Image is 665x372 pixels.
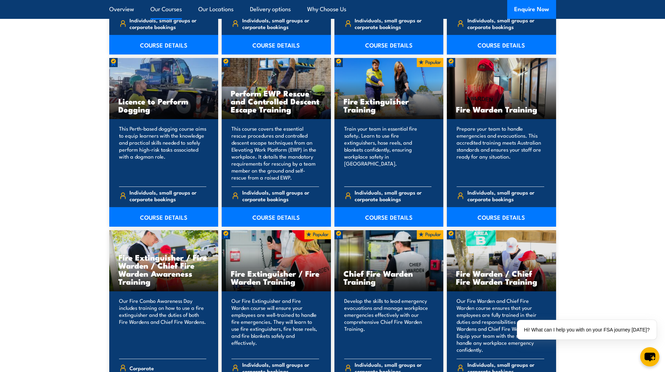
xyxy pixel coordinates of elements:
span: Individuals, small groups or corporate bookings [467,17,544,30]
a: COURSE DETAILS [109,207,219,227]
button: chat-button [640,347,659,366]
span: Individuals, small groups or corporate bookings [130,17,206,30]
span: Individuals, small groups or corporate bookings [355,17,431,30]
a: COURSE DETAILS [334,207,444,227]
h3: Fire Extinguisher / Fire Warden Training [231,269,322,285]
a: COURSE DETAILS [447,35,556,54]
h3: Fire Warden Training [456,105,547,113]
span: Individuals, small groups or corporate bookings [355,189,431,202]
p: This Perth-based dogging course aims to equip learners with the knowledge and practical skills ne... [119,125,207,181]
p: This course covers the essential rescue procedures and controlled descent escape techniques from ... [231,125,319,181]
span: Individuals, small groups or corporate bookings [467,189,544,202]
p: Prepare your team to handle emergencies and evacuations. This accredited training meets Australia... [457,125,544,181]
p: Our Fire Combo Awareness Day includes training on how to use a fire extinguisher and the duties o... [119,297,207,353]
a: COURSE DETAILS [222,207,331,227]
h3: Chief Fire Warden Training [343,269,435,285]
p: Train your team in essential fire safety. Learn to use fire extinguishers, hose reels, and blanke... [344,125,432,181]
h3: Licence to Perform Dogging [118,97,209,113]
h3: Fire Extinguisher / Fire Warden / Chief Fire Warden Awareness Training [118,253,209,285]
a: COURSE DETAILS [447,207,556,227]
a: COURSE DETAILS [222,35,331,54]
p: Develop the skills to lead emergency evacuations and manage workplace emergencies effectively wit... [344,297,432,353]
a: COURSE DETAILS [109,35,219,54]
div: Hi! What can I help you with on your FSA journey [DATE]? [517,320,657,340]
span: Individuals, small groups or corporate bookings [242,189,319,202]
p: Our Fire Warden and Chief Fire Warden course ensures that your employees are fully trained in the... [457,297,544,353]
a: COURSE DETAILS [334,35,444,54]
span: Individuals, small groups or corporate bookings [242,17,319,30]
h3: Perform EWP Rescue and Controlled Descent Escape Training [231,89,322,113]
span: Individuals, small groups or corporate bookings [130,189,206,202]
h3: Fire Extinguisher Training [343,97,435,113]
h3: Fire Warden / Chief Fire Warden Training [456,269,547,285]
p: Our Fire Extinguisher and Fire Warden course will ensure your employees are well-trained to handl... [231,297,319,353]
